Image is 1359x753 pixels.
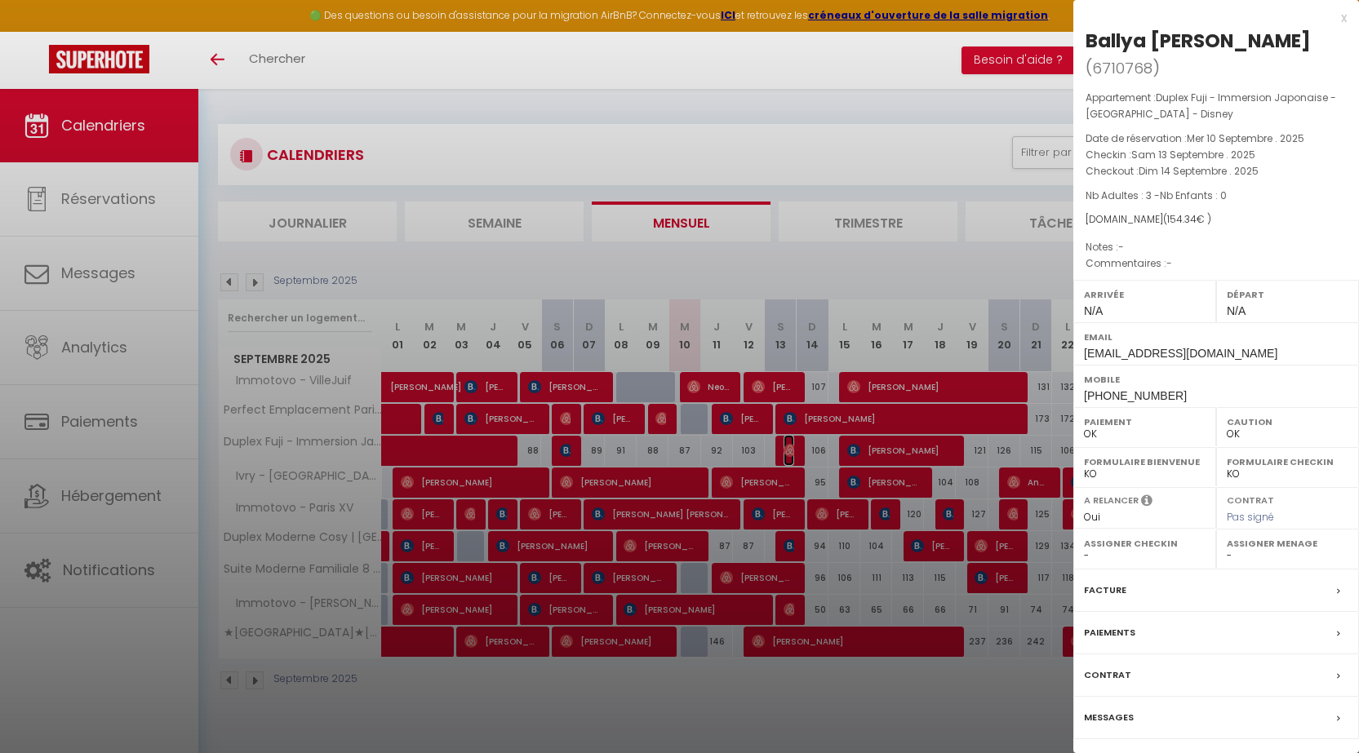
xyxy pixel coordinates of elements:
[1084,286,1206,303] label: Arrivée
[1086,56,1160,79] span: ( )
[13,7,62,55] button: Ouvrir le widget de chat LiveChat
[1227,414,1348,430] label: Caution
[1166,256,1172,270] span: -
[1084,624,1135,641] label: Paiements
[1084,535,1206,551] label: Assigner Checkin
[1290,680,1347,741] iframe: Chat
[1084,582,1126,599] label: Facture
[1086,239,1347,255] p: Notes :
[1227,535,1348,551] label: Assigner Menage
[1086,188,1227,202] span: Nb Adultes : 3 -
[1163,212,1211,226] span: ( € )
[1084,389,1187,402] span: [PHONE_NUMBER]
[1073,8,1347,28] div: x
[1227,304,1246,317] span: N/A
[1187,131,1304,145] span: Mer 10 Septembre . 2025
[1227,494,1274,504] label: Contrat
[1086,255,1347,272] p: Commentaires :
[1141,494,1152,512] i: Sélectionner OUI si vous souhaiter envoyer les séquences de messages post-checkout
[1084,329,1348,345] label: Email
[1084,347,1277,360] span: [EMAIL_ADDRESS][DOMAIN_NAME]
[1084,414,1206,430] label: Paiement
[1086,212,1347,228] div: [DOMAIN_NAME]
[1118,240,1124,254] span: -
[1139,164,1259,178] span: Dim 14 Septembre . 2025
[1227,286,1348,303] label: Départ
[1086,28,1311,54] div: Ballya [PERSON_NAME]
[1084,667,1131,684] label: Contrat
[1086,90,1347,122] p: Appartement :
[1086,91,1336,121] span: Duplex Fuji - Immersion Japonaise - [GEOGRAPHIC_DATA] - Disney
[1084,494,1139,507] label: A relancer
[1227,454,1348,470] label: Formulaire Checkin
[1227,510,1274,524] span: Pas signé
[1092,58,1152,78] span: 6710768
[1086,147,1347,163] p: Checkin :
[1084,371,1348,388] label: Mobile
[1086,131,1347,147] p: Date de réservation :
[1086,163,1347,179] p: Checkout :
[1167,212,1197,226] span: 154.34
[1084,709,1134,726] label: Messages
[1160,188,1227,202] span: Nb Enfants : 0
[1084,304,1103,317] span: N/A
[1084,454,1206,470] label: Formulaire Bienvenue
[1131,148,1255,162] span: Sam 13 Septembre . 2025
